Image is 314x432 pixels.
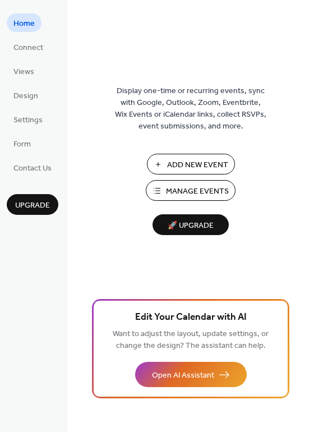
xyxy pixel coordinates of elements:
[167,159,228,171] span: Add New Event
[159,218,222,233] span: 🚀 Upgrade
[115,85,266,132] span: Display one-time or recurring events, sync with Google, Outlook, Zoom, Eventbrite, Wix Events or ...
[147,154,235,174] button: Add New Event
[13,18,35,30] span: Home
[13,139,31,150] span: Form
[135,310,247,325] span: Edit Your Calendar with AI
[135,362,247,387] button: Open AI Assistant
[13,42,43,54] span: Connect
[7,158,58,177] a: Contact Us
[13,90,38,102] span: Design
[7,13,41,32] a: Home
[7,134,38,153] a: Form
[153,214,229,235] button: 🚀 Upgrade
[13,66,34,78] span: Views
[152,370,214,382] span: Open AI Assistant
[166,186,229,197] span: Manage Events
[7,38,50,56] a: Connect
[146,180,235,201] button: Manage Events
[13,163,52,174] span: Contact Us
[7,194,58,215] button: Upgrade
[13,114,43,126] span: Settings
[15,200,50,212] span: Upgrade
[7,110,49,128] a: Settings
[113,327,269,353] span: Want to adjust the layout, update settings, or change the design? The assistant can help.
[7,86,45,104] a: Design
[7,62,41,80] a: Views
